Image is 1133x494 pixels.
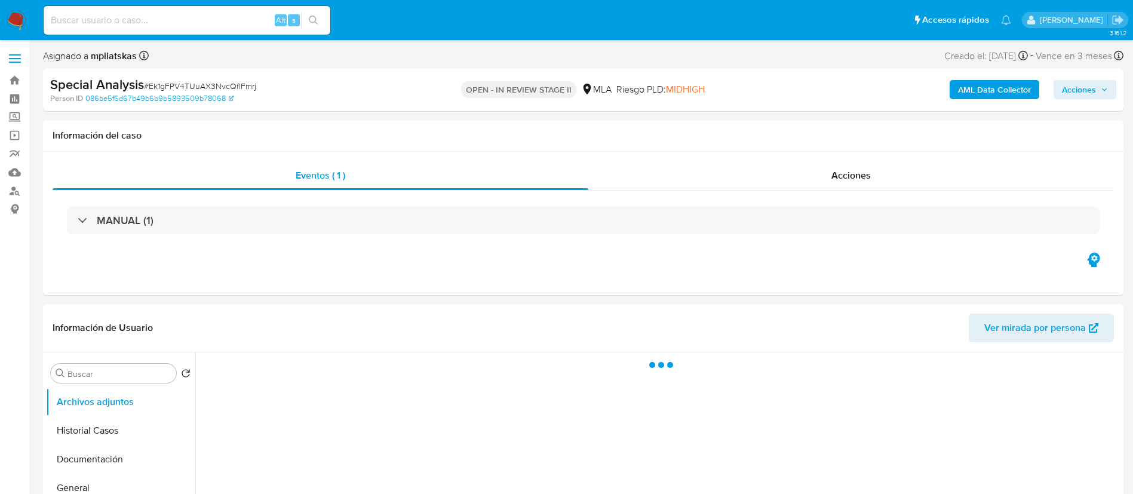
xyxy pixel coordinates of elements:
[292,14,296,26] span: s
[958,80,1031,99] b: AML Data Collector
[46,416,195,445] button: Historial Casos
[1054,80,1116,99] button: Acciones
[56,369,65,378] button: Buscar
[276,14,285,26] span: Alt
[1036,50,1112,63] span: Vence en 3 meses
[144,80,256,92] span: # Ek1gFPV4TUuAX3NvcQflFmrj
[1111,14,1124,26] a: Salir
[67,207,1100,234] div: MANUAL (1)
[50,75,144,94] b: Special Analysis
[181,369,191,382] button: Volver al orden por defecto
[1030,48,1033,64] span: -
[97,214,153,227] h3: MANUAL (1)
[616,83,705,96] span: Riesgo PLD:
[43,50,137,63] span: Asignado a
[581,83,612,96] div: MLA
[944,48,1028,64] div: Creado el: [DATE]
[922,14,989,26] span: Accesos rápidos
[461,81,576,98] p: OPEN - IN REVIEW STAGE II
[44,13,330,28] input: Buscar usuario o caso...
[50,93,83,104] b: Person ID
[67,369,171,379] input: Buscar
[666,82,705,96] span: MIDHIGH
[88,49,137,63] b: mpliatskas
[85,93,234,104] a: 086be5f6d67b49b6b9b5893509b78068
[950,80,1039,99] button: AML Data Collector
[296,168,345,182] span: Eventos ( 1 )
[46,445,195,474] button: Documentación
[984,314,1086,342] span: Ver mirada por persona
[1062,80,1096,99] span: Acciones
[53,322,153,334] h1: Información de Usuario
[301,12,326,29] button: search-icon
[831,168,871,182] span: Acciones
[1001,15,1011,25] a: Notificaciones
[1040,14,1107,26] p: micaela.pliatskas@mercadolibre.com
[53,130,1114,142] h1: Información del caso
[969,314,1114,342] button: Ver mirada por persona
[46,388,195,416] button: Archivos adjuntos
